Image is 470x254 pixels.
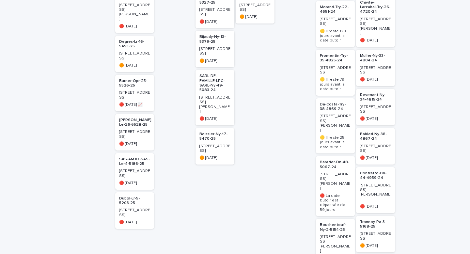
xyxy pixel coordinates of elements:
[199,59,230,63] p: 🟠 [DATE]
[115,114,154,151] a: [PERSON_NAME]-Le-26-5528-25[STREET_ADDRESS]🔴 [DATE]
[320,5,351,14] p: Morand-Try-22-4651-24
[196,70,234,125] a: SARL-DE-FAMILLE-LPC-SARL-Ny-49-5083-24[STREET_ADDRESS][PERSON_NAME]🔴 [DATE]
[119,130,150,139] p: [STREET_ADDRESS]
[119,169,150,178] p: [STREET_ADDRESS]
[199,35,230,44] p: Bijaudy-Ny-13-5379-25
[360,156,391,160] p: 🔴 [DATE]
[360,0,391,14] p: Chivite-Larzabal-Try-26-4720-24
[196,128,234,165] a: Boissier-Ny-17-5470-25[STREET_ADDRESS]🟠 [DATE]
[360,231,391,241] p: [STREET_ADDRESS]
[316,156,355,216] a: Baratier-Dn-48-5067-24[STREET_ADDRESS][PERSON_NAME]🔴 La date butoir est dépassée de 59 jours
[199,47,230,56] p: [STREET_ADDRESS]
[320,66,351,75] p: [STREET_ADDRESS]
[199,156,230,160] p: 🟠 [DATE]
[320,160,351,169] p: Baratier-Dn-48-5067-24
[360,117,391,121] p: 🔴 [DATE]
[119,220,150,225] p: 🔴 [DATE]
[360,144,391,153] p: [STREET_ADDRESS]
[320,77,351,91] p: 🟡 Il reste 79 jours avant la date butoir
[320,235,351,254] p: [STREET_ADDRESS][PERSON_NAME]
[360,66,391,75] p: [STREET_ADDRESS]
[360,171,391,181] p: Contratto-Dn-44-4959-24
[199,95,230,114] p: [STREET_ADDRESS][PERSON_NAME]
[360,17,391,36] p: [STREET_ADDRESS][PERSON_NAME]
[119,63,150,68] p: 🟠 [DATE]
[115,36,154,72] a: Degres-Lr-16-5453-25[STREET_ADDRESS]🟠 [DATE]
[360,204,391,209] p: 🔴 [DATE]
[356,216,395,252] a: Trannoy-Pa-3-5168-25[STREET_ADDRESS]🟠 [DATE]
[199,74,230,93] p: SARL-DE-FAMILLE-LPC-SARL-Ny-49-5083-24
[356,89,395,125] a: Revenant-Ny-34-4815-24[STREET_ADDRESS]🔴 [DATE]
[240,15,271,19] p: 🟠 [DATE]
[320,172,351,191] p: [STREET_ADDRESS][PERSON_NAME]
[316,50,355,96] a: Fromentin-Try-35-4825-24[STREET_ADDRESS]🟡 Il reste 79 jours avant la date butoir
[360,54,391,63] p: Muller-Ny-33-4804-24
[115,192,154,229] a: Dubol-Lr-5-5203-25[STREET_ADDRESS]🔴 [DATE]
[119,142,150,146] p: 🔴 [DATE]
[356,50,395,86] a: Muller-Ny-33-4804-24[STREET_ADDRESS]🔴 [DATE]
[360,38,391,43] p: 🔴 [DATE]
[199,132,230,141] p: Boissier-Ny-17-5470-25
[240,3,271,12] p: [STREET_ADDRESS]
[119,157,150,167] p: SAS-AMJO-SAS-Le-4-5186-25
[356,128,395,165] a: Babled-Ny-38-4867-24[STREET_ADDRESS]🔴 [DATE]
[199,117,230,121] p: 🔴 [DATE]
[320,223,351,232] p: Bouchentouf-Ny-2-5154-25
[119,196,150,206] p: Dubol-Lr-5-5203-25
[360,132,391,141] p: Babled-Ny-38-4867-24
[119,40,150,49] p: Degres-Lr-16-5453-25
[360,105,391,114] p: [STREET_ADDRESS]
[320,114,351,133] p: [STREET_ADDRESS][PERSON_NAME]
[119,79,150,88] p: Burner-Qpr-25-5526-25
[360,244,391,248] p: 🟠 [DATE]
[119,24,150,29] p: 🔴 [DATE]
[199,8,230,17] p: [STREET_ADDRESS]
[199,144,230,153] p: [STREET_ADDRESS]
[119,51,150,61] p: [STREET_ADDRESS]
[196,31,234,67] a: Bijaudy-Ny-13-5379-25[STREET_ADDRESS]🟠 [DATE]
[119,3,150,22] p: [STREET_ADDRESS][PERSON_NAME]
[115,153,154,190] a: SAS-AMJO-SAS-Le-4-5186-25[STREET_ADDRESS]🔴 [DATE]
[115,75,154,111] a: Burner-Qpr-25-5526-25[STREET_ADDRESS]🔴 [DATE] 📈
[320,194,351,213] p: 🔴 La date butoir est dépassée de 59 jours
[119,90,150,100] p: [STREET_ADDRESS]
[356,167,395,213] a: Contratto-Dn-44-4959-24[STREET_ADDRESS][PERSON_NAME]🔴 [DATE]
[360,77,391,82] p: 🔴 [DATE]
[320,135,351,150] p: 🟡 Il reste 25 jours avant la date butoir
[316,1,355,47] a: Morand-Try-22-4651-24[STREET_ADDRESS]🟡 Il reste 120 jours avant la date butoir
[360,220,391,229] p: Trannoy-Pa-3-5168-25
[119,208,150,217] p: [STREET_ADDRESS]
[320,54,351,63] p: Fromentin-Try-35-4825-24
[320,102,351,112] p: Da-Costa-Try-38-4869-24
[199,20,230,24] p: 🔴 [DATE]
[360,183,391,202] p: [STREET_ADDRESS][PERSON_NAME]
[320,29,351,43] p: 🟡 Il reste 120 jours avant la date butoir
[360,93,391,102] p: Revenant-Ny-34-4815-24
[119,181,150,185] p: 🔴 [DATE]
[320,17,351,26] p: [STREET_ADDRESS]
[316,98,355,154] a: Da-Costa-Try-38-4869-24[STREET_ADDRESS][PERSON_NAME]🟡 Il reste 25 jours avant la date butoir
[119,118,153,127] p: [PERSON_NAME]-Le-26-5528-25
[119,103,150,107] p: 🔴 [DATE] 📈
